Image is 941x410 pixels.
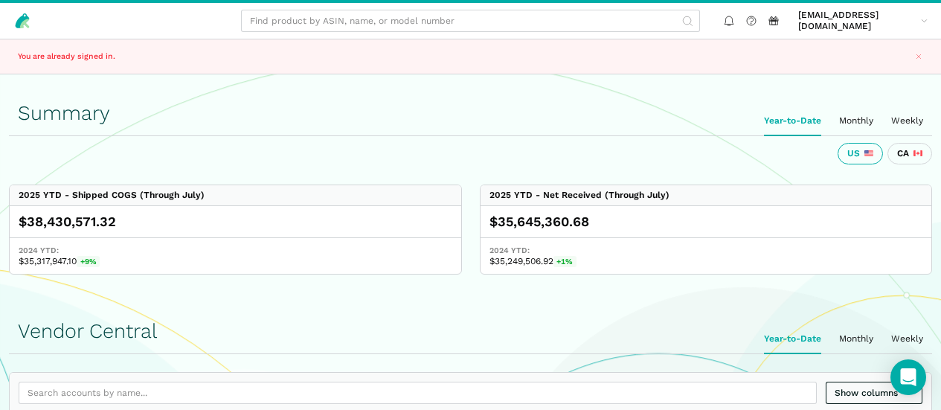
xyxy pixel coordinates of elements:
span: 2024 YTD: [19,245,452,256]
span: [EMAIL_ADDRESS][DOMAIN_NAME] [798,10,916,32]
div: Open Intercom Messenger [890,359,926,395]
img: 243-canada-6dcbff6b5ddfbc3d576af9e026b5d206327223395eaa30c1e22b34077c083801.svg [913,149,922,158]
p: You are already signed in. [18,51,356,63]
ui-tab: Monthly [830,106,882,135]
span: +1% [553,256,577,267]
button: Close [911,48,927,64]
input: Find product by ASIN, name, or model number [241,10,700,32]
h1: Summary [18,102,923,124]
div: $38,430,571.32 [19,213,452,231]
ui-tab: Monthly [830,324,882,353]
span: $35,317,947.10 [19,256,452,267]
img: 226-united-states-3a775d967d35a21fe9d819e24afa6dfbf763e8f1ec2e2b5a04af89618ae55acb.svg [864,149,873,158]
span: Show columns [835,386,913,400]
a: [EMAIL_ADDRESS][DOMAIN_NAME] [794,7,932,34]
span: 2024 YTD: [489,245,923,256]
input: Search accounts by name... [19,382,817,404]
span: US [847,148,860,159]
span: $35,249,506.92 [489,256,923,267]
div: 2025 YTD - Net Received (Through July) [489,190,669,201]
ui-tab: Year-to-Date [755,324,830,353]
div: 2025 YTD - Shipped COGS (Through July) [19,190,205,201]
span: +9% [77,256,100,267]
h1: Vendor Central [18,320,923,342]
ui-tab: Weekly [882,106,932,135]
span: CA [897,148,909,159]
ui-tab: Weekly [882,324,932,353]
ui-tab: Year-to-Date [755,106,830,135]
div: $35,645,360.68 [489,213,923,231]
a: Show columns [826,382,922,404]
